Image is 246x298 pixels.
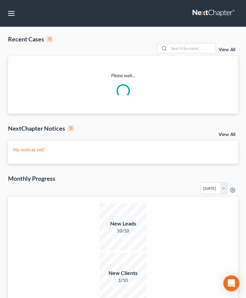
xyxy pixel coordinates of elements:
[8,72,238,79] p: Please wait...
[169,43,216,53] input: Search by name...
[8,35,53,43] div: Recent Cases
[13,146,233,153] p: No notices yet!
[100,269,147,277] div: New Clients
[100,220,147,228] div: New Leads
[219,132,235,137] a: View All
[47,36,53,42] div: 0
[100,228,147,234] div: 10/10
[223,275,239,291] div: Open Intercom Messenger
[8,124,74,132] div: NextChapter Notices
[100,277,147,284] div: 1/10
[219,47,235,52] a: View All
[8,174,55,182] h3: Monthly Progress
[68,125,74,131] div: 0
